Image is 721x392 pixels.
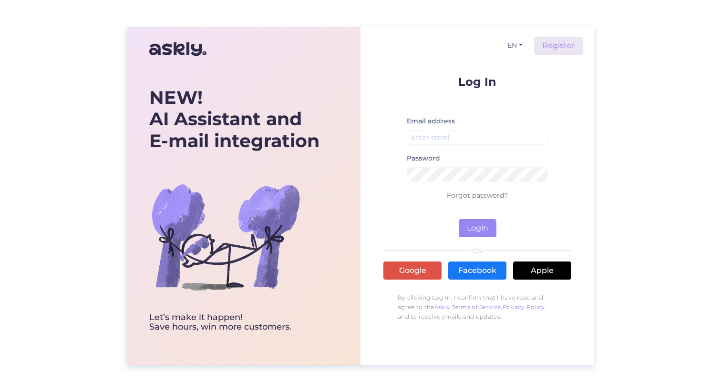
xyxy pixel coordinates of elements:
img: Askly [149,38,206,60]
label: Email address [407,116,455,126]
p: Log In [383,76,571,88]
input: Enter email [407,130,548,145]
button: EN [504,39,526,52]
button: Login [459,219,496,237]
p: By clicking Log In, I confirm that I have read and agree to the , , and to receive emails and upd... [383,288,571,326]
a: Forgot password? [447,191,508,200]
a: Register [534,37,583,55]
a: Facebook [448,261,506,280]
div: AI Assistant and E-mail integration [149,87,319,152]
a: Askly Terms of Service [434,303,501,311]
span: OR [471,248,484,254]
a: Apple [513,261,571,280]
a: Privacy Policy [503,303,545,311]
a: Google [383,261,442,280]
div: Let’s make it happen! Save hours, win more customers. [149,313,319,332]
label: Password [407,153,440,163]
img: bg-askly [149,161,302,313]
b: NEW! [149,86,203,109]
